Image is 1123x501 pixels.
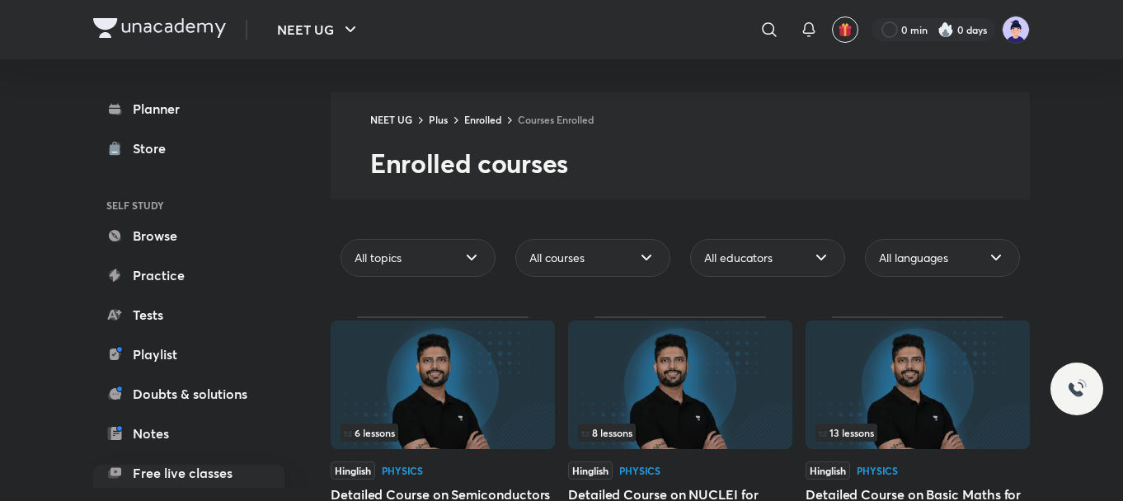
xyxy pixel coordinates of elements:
button: avatar [832,16,858,43]
span: 8 lessons [581,428,632,438]
span: Hinglish [568,461,613,480]
a: Company Logo [93,18,226,42]
span: All courses [529,250,585,266]
div: left [341,424,545,442]
div: left [578,424,782,442]
a: Practice [93,259,284,292]
a: Planner [93,92,284,125]
img: Thumbnail [568,321,792,449]
img: Sneha [1002,16,1030,44]
div: Physics [382,466,423,475]
span: 6 lessons [344,428,395,438]
div: Store [133,138,176,158]
span: Hinglish [331,461,375,480]
div: left [815,424,1020,442]
img: ttu [1067,379,1087,399]
a: Browse [93,219,284,252]
h2: Enrolled courses [370,147,1030,180]
a: Courses Enrolled [518,113,594,126]
h6: SELF STUDY [93,191,284,219]
span: All educators [704,250,773,266]
div: infocontainer [578,424,782,442]
a: Notes [93,417,284,450]
div: infocontainer [341,424,545,442]
a: NEET UG [370,113,412,126]
img: Thumbnail [806,321,1030,449]
div: infosection [578,424,782,442]
div: infosection [815,424,1020,442]
a: Tests [93,298,284,331]
div: infocontainer [815,424,1020,442]
a: Store [93,132,284,165]
div: Physics [857,466,898,475]
a: Playlist [93,338,284,371]
div: Physics [619,466,660,475]
a: Enrolled [464,113,501,126]
img: streak [937,21,954,38]
div: infosection [341,424,545,442]
img: Company Logo [93,18,226,38]
span: All topics [355,250,402,266]
img: Thumbnail [331,321,555,449]
span: All languages [879,250,948,266]
img: avatar [838,22,853,37]
span: 13 lessons [819,428,874,438]
a: Free live classes [93,457,284,489]
a: Doubts & solutions [93,377,284,410]
a: Plus [429,113,448,126]
button: NEET UG [267,13,370,46]
span: Hinglish [806,461,850,480]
